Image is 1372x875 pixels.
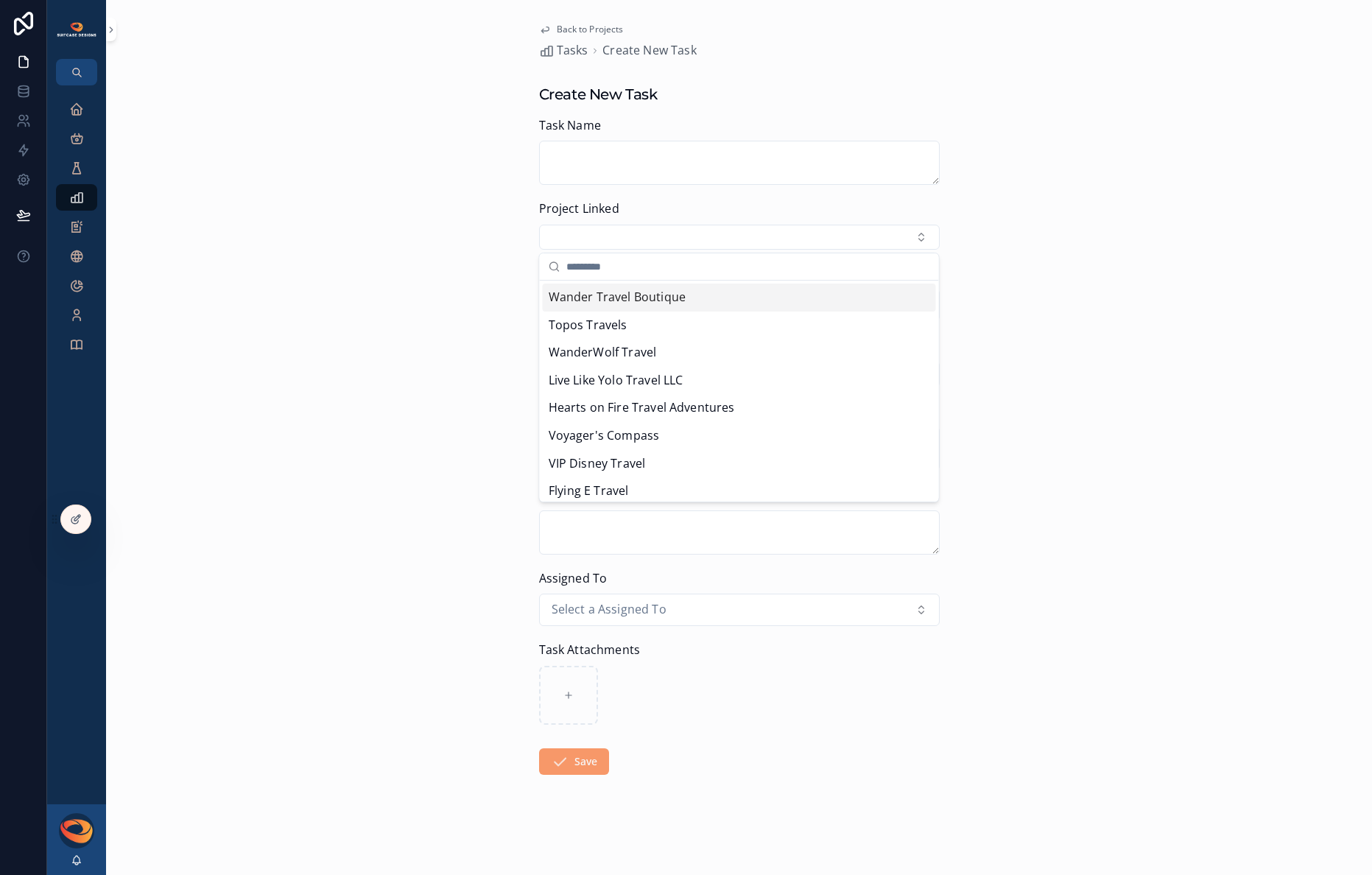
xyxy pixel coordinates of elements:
span: Live Like Yolo Travel LLC [549,371,683,390]
button: Save [539,748,610,775]
span: WanderWolf Travel [549,343,657,362]
span: VIP Disney Travel [549,454,646,474]
img: App logo [56,21,97,38]
span: Select a Assigned To [552,600,666,619]
button: Select Button [539,225,940,250]
span: Assigned To [539,570,608,586]
div: scrollable content [47,85,106,377]
a: Create New Task [602,41,696,60]
span: Topos Travels [549,316,627,335]
button: Select Button [539,594,940,626]
a: Tasks [539,41,588,60]
span: Flying E Travel [549,482,628,501]
div: Suggestions [540,281,939,502]
span: Project Linked [539,200,619,217]
span: Back to Projects [557,24,624,35]
span: Tasks [557,41,588,60]
span: Wander Travel Boutique [549,288,686,307]
span: Task Name [539,117,601,133]
a: Back to Projects [539,24,624,35]
span: Hearts on Fire Travel Adventures [549,398,735,418]
span: Task Attachments [539,642,641,658]
h1: Create New Task [539,84,658,105]
span: Voyager's Compass [549,426,660,446]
